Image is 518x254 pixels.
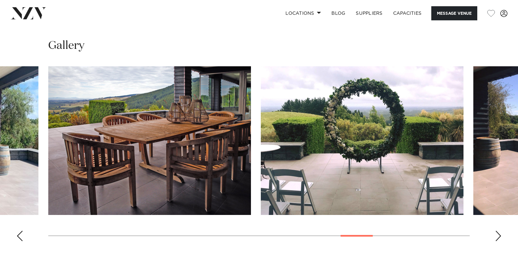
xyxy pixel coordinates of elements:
[326,6,350,20] a: BLOG
[261,66,463,215] swiper-slide: 20 / 26
[11,7,46,19] img: nzv-logo.png
[48,38,84,53] h2: Gallery
[388,6,427,20] a: Capacities
[431,6,477,20] button: Message Venue
[350,6,388,20] a: SUPPLIERS
[280,6,326,20] a: Locations
[48,66,251,215] swiper-slide: 19 / 26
